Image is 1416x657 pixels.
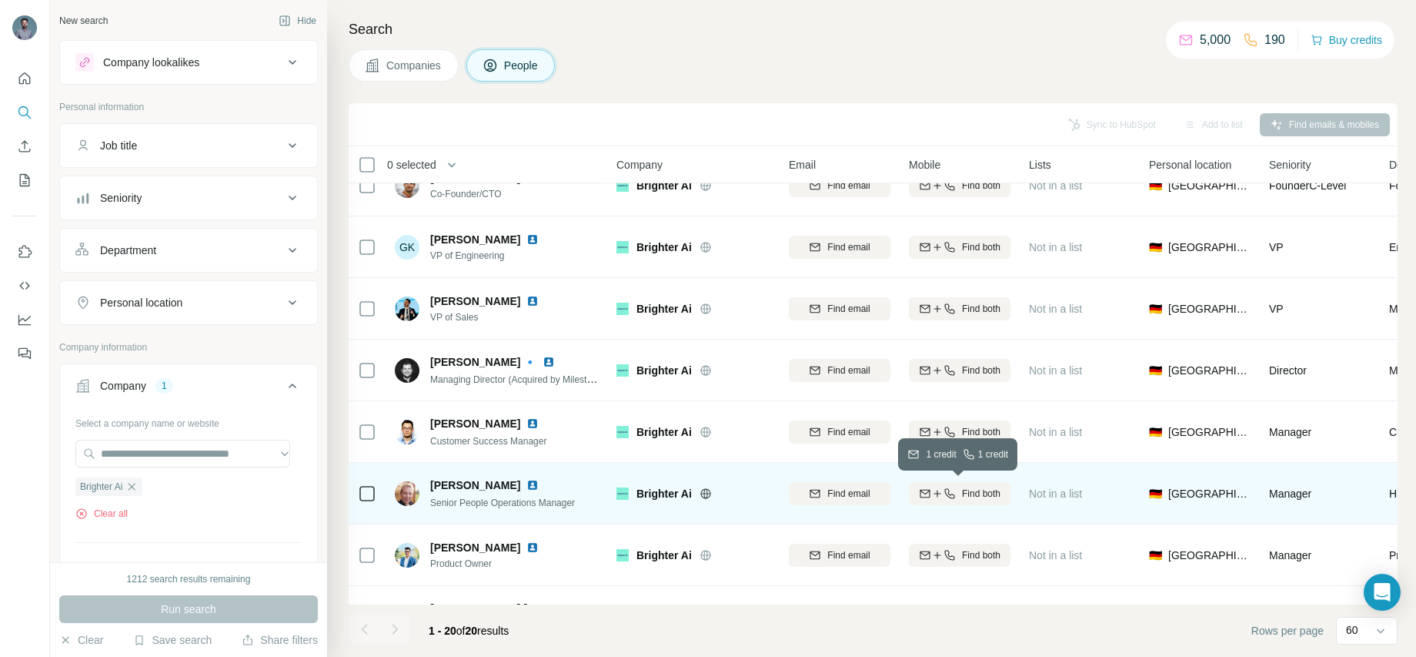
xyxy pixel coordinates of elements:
[909,482,1010,505] button: Find both
[1029,303,1082,315] span: Not in a list
[133,632,212,648] button: Save search
[103,55,199,70] div: Company lookalikes
[12,306,37,334] button: Dashboard
[1029,364,1082,377] span: Not in a list
[962,364,1000,377] span: Find both
[789,359,890,382] button: Find email
[616,364,629,377] img: Logo of Brighter Ai
[395,543,419,568] img: Avatar
[395,297,419,321] img: Avatar
[909,174,1010,197] button: Find both
[789,482,890,505] button: Find email
[616,179,629,192] img: Logo of Brighter Ai
[1269,488,1311,500] span: Manager
[1168,178,1251,193] span: [GEOGRAPHIC_DATA]
[789,544,890,567] button: Find email
[1269,303,1284,315] span: VP
[543,356,555,368] img: LinkedIn logo
[636,301,692,317] span: Brighter Ai
[1251,623,1324,639] span: Rows per page
[430,498,575,508] span: Senior People Operations Manager
[1168,548,1251,563] span: [GEOGRAPHIC_DATA]
[12,238,37,266] button: Use Surfe on LinkedIn
[387,157,436,173] span: 0 selected
[1269,179,1346,192] span: Founder C-Level
[100,295,182,310] div: Personal location
[395,358,419,383] img: Avatar
[1200,31,1231,49] p: 5,000
[430,232,520,247] span: [PERSON_NAME]
[1264,31,1285,49] p: 190
[12,340,37,367] button: Feedback
[60,367,317,411] button: Company1
[1029,488,1082,500] span: Not in a list
[430,187,557,201] span: Co-Founder/CTO
[827,425,870,439] span: Find email
[1168,424,1251,440] span: [GEOGRAPHIC_DATA]
[1029,241,1082,253] span: Not in a list
[1149,301,1162,317] span: 🇩🇪
[75,507,128,521] button: Clear all
[1149,424,1162,440] span: 🇩🇪
[395,605,419,629] div: SS
[827,548,870,562] span: Find email
[1149,486,1162,501] span: 🇩🇪
[909,157,940,173] span: Mobile
[430,310,557,324] span: VP of Sales
[1364,574,1401,611] div: Open Intercom Messenger
[909,359,1010,382] button: Find both
[59,340,318,354] p: Company information
[429,625,456,637] span: 1 - 20
[75,411,302,431] div: Select a company name or website
[909,297,1010,320] button: Find both
[636,486,692,501] span: Brighter Ai
[962,487,1000,501] span: Find both
[430,373,657,385] span: Managing Director (Acquired by Milestone Systems 🔹)
[526,417,539,430] img: LinkedIn logo
[466,625,478,637] span: 20
[827,487,870,501] span: Find email
[395,420,419,444] img: Avatar
[430,478,520,493] span: [PERSON_NAME]
[395,173,419,198] img: Avatar
[526,295,539,307] img: LinkedIn logo
[636,240,692,255] span: Brighter Ai
[155,379,173,393] div: 1
[430,557,557,571] span: Product Owner
[60,284,317,321] button: Personal location
[430,416,520,431] span: [PERSON_NAME]
[12,65,37,92] button: Quick start
[616,157,663,173] span: Company
[1269,426,1311,438] span: Manager
[909,544,1010,567] button: Find both
[827,364,870,377] span: Find email
[395,481,419,506] img: Avatar
[789,236,890,259] button: Find email
[789,421,890,444] button: Find email
[1269,157,1311,173] span: Seniority
[789,174,890,197] button: Find email
[504,58,539,73] span: People
[616,549,629,561] img: Logo of Brighter Ai
[12,15,37,40] img: Avatar
[59,100,318,114] p: Personal information
[789,157,816,173] span: Email
[1389,486,1404,501] span: HR
[789,297,890,320] button: Find email
[1168,240,1251,255] span: [GEOGRAPHIC_DATA]
[12,166,37,194] button: My lists
[827,179,870,193] span: Find email
[100,243,156,258] div: Department
[636,363,692,378] span: Brighter Ai
[100,190,142,206] div: Seniority
[1168,363,1251,378] span: [GEOGRAPHIC_DATA]
[1168,301,1251,317] span: [GEOGRAPHIC_DATA]
[1149,178,1162,193] span: 🇩🇪
[1029,157,1051,173] span: Lists
[616,241,629,253] img: Logo of Brighter Ai
[1149,240,1162,255] span: 🇩🇪
[616,426,629,438] img: Logo of Brighter Ai
[60,44,317,81] button: Company lookalikes
[1269,549,1311,561] span: Manager
[827,302,870,316] span: Find email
